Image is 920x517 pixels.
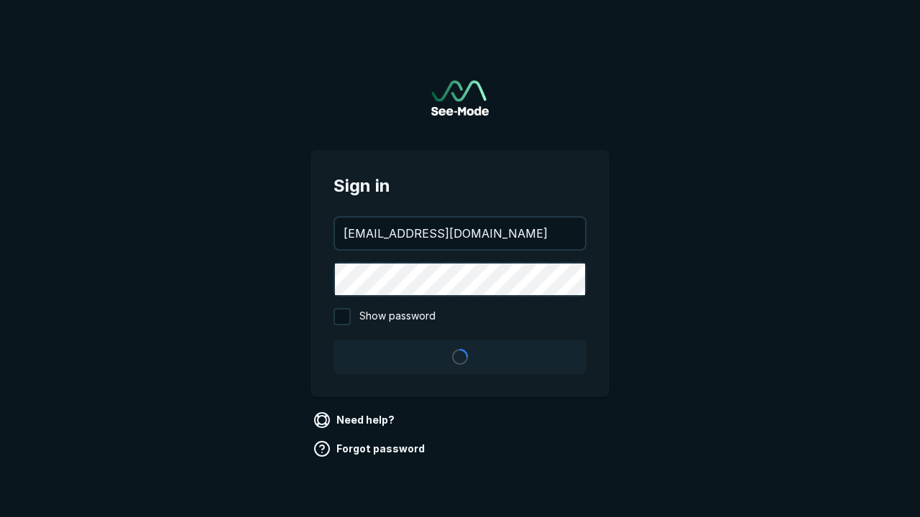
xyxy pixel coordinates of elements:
input: your@email.com [335,218,585,249]
img: See-Mode Logo [431,80,489,116]
span: Show password [359,308,436,325]
span: Sign in [333,173,586,199]
a: Need help? [310,409,400,432]
a: Forgot password [310,437,431,460]
a: Go to sign in [431,80,489,116]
